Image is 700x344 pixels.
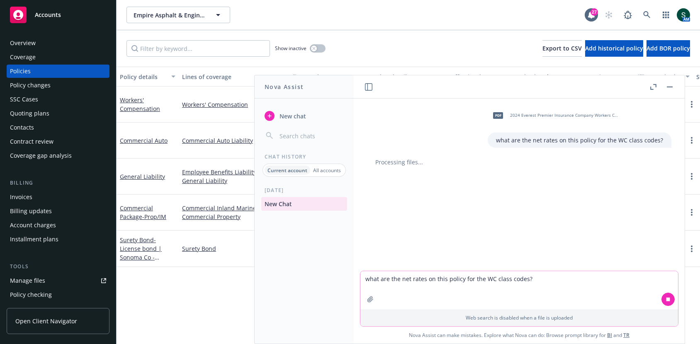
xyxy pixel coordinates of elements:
a: Workers' Compensation [120,96,160,113]
div: Coverage [10,51,36,64]
span: Accounts [35,12,61,18]
a: General Liability [182,176,279,185]
a: more [687,135,697,145]
div: SSC Cases [10,93,38,106]
a: Accounts [7,3,109,26]
a: Coverage gap analysis [7,149,109,162]
span: New chat [278,112,306,120]
span: 2024 Everest Premier Insurance Company Workers Compensation - Policy.pdf [510,113,619,118]
a: Contract review [7,135,109,148]
button: Add BOR policy [647,40,690,57]
a: Quoting plans [7,107,109,120]
div: Policy number [286,72,353,81]
span: Add BOR policy [647,44,690,52]
h1: Nova Assist [265,82,304,91]
div: pdf2024 Everest Premier Insurance Company Workers Compensation - Policy.pdf [488,105,620,126]
div: Lines of coverage [182,72,270,81]
a: Policy checking [7,288,109,301]
input: Search chats [278,130,344,142]
div: Market details [369,72,436,81]
span: Show inactive [275,45,306,52]
a: Commercial Inland Marine [182,204,279,212]
div: Effective date [452,72,498,81]
span: Add historical policy [585,44,643,52]
img: photo [677,8,690,22]
span: Export to CSV [542,44,582,52]
a: Commercial Auto Liability [182,136,279,145]
a: more [687,244,697,254]
a: more [687,207,697,217]
div: Account charges [10,219,56,232]
button: Market details [365,67,448,87]
span: Empire Asphalt & Engineering Co., Inc. [134,11,205,19]
a: TR [623,332,630,339]
a: Overview [7,36,109,50]
a: Report a Bug [620,7,636,23]
div: Billing method [634,72,681,81]
span: Open Client Navigator [15,317,77,325]
a: Surety Bond [120,236,162,279]
span: - Prop/IM [142,213,166,221]
div: Policy changes [10,79,51,92]
div: Policies [10,65,31,78]
button: New Chat [261,197,347,211]
button: Billing method [631,67,693,87]
button: Lines of coverage [179,67,282,87]
button: Empire Asphalt & Engineering Co., Inc. [126,7,230,23]
a: SSC Cases [7,93,109,106]
div: [DATE] [255,187,354,194]
a: more [687,99,697,109]
input: Filter by keyword... [126,40,270,57]
a: Workers' Compensation [182,100,279,109]
button: Policy details [117,67,179,87]
div: Coverage gap analysis [10,149,72,162]
a: Policy changes [7,79,109,92]
div: Overview [10,36,36,50]
a: Billing updates [7,204,109,218]
a: Commercial Property [182,212,279,221]
div: Chat History [255,153,354,160]
div: Processing files... [367,158,671,166]
a: Surety Bond [182,244,279,253]
button: Expiration date [510,67,581,87]
a: BI [607,332,612,339]
a: Commercial Package [120,204,166,221]
button: Policy number [282,67,365,87]
div: Billing updates [10,204,52,218]
span: - License bond | Sonoma Co - Encroachment Bond [120,236,162,279]
div: Policy details [120,72,166,81]
a: Installment plans [7,233,109,246]
a: Search [639,7,655,23]
p: what are the net rates on this policy for the WC class codes? [496,136,663,144]
button: Export to CSV [542,40,582,57]
a: Account charges [7,219,109,232]
a: Manage files [7,274,109,287]
a: Policies [7,65,109,78]
a: Invoices [7,190,109,204]
a: Switch app [658,7,674,23]
p: Web search is disabled when a file is uploaded [365,314,673,321]
div: Tools [7,262,109,271]
a: Coverage [7,51,109,64]
a: General Liability [120,173,165,180]
button: Effective date [448,67,510,87]
a: Contacts [7,121,109,134]
div: Billing [7,179,109,187]
div: Invoices [10,190,32,204]
a: Start snowing [600,7,617,23]
p: All accounts [313,167,341,174]
button: Premium [581,67,631,87]
p: Current account [267,167,307,174]
div: Expiration date [514,72,569,81]
a: Commercial Auto [120,137,168,144]
div: Contract review [10,135,53,148]
span: Nova Assist can make mistakes. Explore what Nova can do: Browse prompt library for and [357,327,681,344]
button: New chat [261,108,347,123]
div: Policy checking [10,288,52,301]
div: Quoting plans [10,107,49,120]
a: more [687,171,697,181]
div: Installment plans [10,233,58,246]
div: Premium [584,72,618,81]
div: Contacts [10,121,34,134]
span: pdf [493,112,503,118]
